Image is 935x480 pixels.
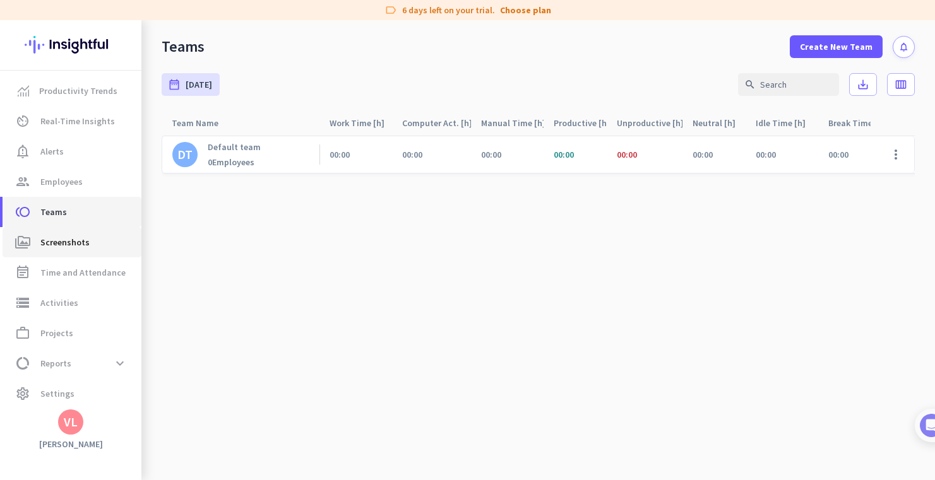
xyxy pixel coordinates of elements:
[744,79,756,90] i: search
[384,4,397,16] i: label
[15,235,30,250] i: perm_media
[3,348,141,378] a: data_usageReportsexpand_more
[168,78,181,91] i: date_range
[402,149,422,160] span: 00:00
[3,227,141,257] a: perm_mediaScreenshots
[857,78,869,91] i: save_alt
[481,114,544,132] div: Manual Time [h]
[617,149,637,160] span: 00:00
[800,40,872,53] span: Create New Team
[40,204,67,220] span: Teams
[3,257,141,288] a: event_noteTime and Attendance
[172,114,234,132] div: Team Name
[3,106,141,136] a: av_timerReal-Time Insights
[738,73,839,96] input: Search
[40,295,78,310] span: Activities
[15,265,30,280] i: event_note
[15,295,30,310] i: storage
[828,149,849,160] div: 00:00
[617,114,682,132] div: Unproductive [h]
[40,114,115,129] span: Real-Time Insights
[790,35,883,58] button: Create New Team
[895,78,907,91] i: calendar_view_week
[18,85,29,97] img: menu-item
[208,141,261,153] p: Default team
[40,174,83,189] span: Employees
[3,197,141,227] a: tollTeams
[15,144,30,159] i: notification_important
[693,114,746,132] div: Neutral [h]
[554,114,607,132] div: Productive [h]
[3,167,141,197] a: groupEmployees
[3,378,141,409] a: settingsSettings
[330,149,350,160] span: 00:00
[15,204,30,220] i: toll
[40,235,90,250] span: Screenshots
[15,356,30,371] i: data_usage
[402,114,471,132] div: Computer Act. [h]
[208,156,261,168] div: Employees
[40,325,73,341] span: Projects
[40,144,64,159] span: Alerts
[40,386,74,401] span: Settings
[893,36,915,58] button: notifications
[693,149,713,160] span: 00:00
[828,114,891,132] div: Break Time [h]
[849,73,877,96] button: save_alt
[554,149,574,160] span: 00:00
[208,156,212,168] b: 0
[25,20,117,69] img: Insightful logo
[64,416,78,428] div: VL
[15,386,30,401] i: settings
[109,352,131,375] button: expand_more
[40,356,71,371] span: Reports
[40,265,126,280] span: Time and Attendance
[330,114,392,132] div: Work Time [h]
[3,76,141,106] a: menu-itemProductivity Trends
[172,141,261,168] a: DTDefault team0Employees
[898,42,909,52] i: notifications
[15,174,30,189] i: group
[887,73,915,96] button: calendar_view_week
[500,4,551,16] a: Choose plan
[186,78,212,91] span: [DATE]
[756,149,776,160] span: 00:00
[3,288,141,318] a: storageActivities
[39,83,117,98] span: Productivity Trends
[3,136,141,167] a: notification_importantAlerts
[881,139,911,170] button: more_vert
[15,114,30,129] i: av_timer
[162,37,205,56] div: Teams
[3,318,141,348] a: work_outlineProjects
[15,325,30,341] i: work_outline
[177,148,193,161] div: DT
[756,114,818,132] div: Idle Time [h]
[481,149,501,160] span: 00:00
